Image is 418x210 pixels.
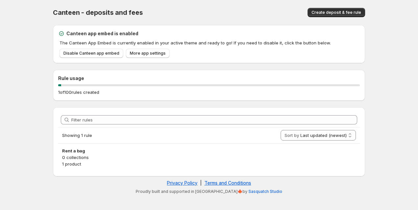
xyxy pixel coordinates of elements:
span: Showing 1 rule [62,133,92,138]
p: 1 product [62,161,356,167]
p: 0 collections [62,154,356,161]
p: Proudly built and supported in [GEOGRAPHIC_DATA]🍁by [56,189,362,194]
span: More app settings [130,51,166,56]
a: Disable Canteen app embed [59,49,123,58]
h2: Rule usage [58,75,360,82]
p: 1 of 100 rules created [58,89,99,95]
a: Terms and Conditions [204,180,251,186]
span: Canteen - deposits and fees [53,9,143,16]
a: More app settings [126,49,170,58]
h3: Rent a bag [62,147,356,154]
input: Filter rules [71,115,357,124]
span: | [200,180,202,186]
h2: Canteen app embed is enabled [66,30,138,37]
button: Create deposit & fee rule [308,8,365,17]
a: Sasquatch Studio [248,189,282,194]
a: Privacy Policy [167,180,197,186]
span: Create deposit & fee rule [312,10,361,15]
p: The Canteen App Embed is currently enabled in your active theme and ready to go! If you need to d... [59,39,360,46]
span: Disable Canteen app embed [63,51,119,56]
